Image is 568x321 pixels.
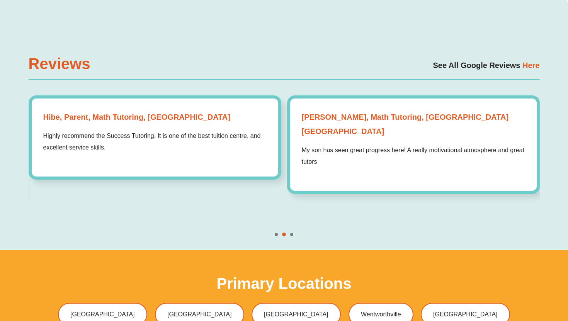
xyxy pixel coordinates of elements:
[70,311,135,318] span: [GEOGRAPHIC_DATA]
[29,95,281,180] div: 2 / 4
[435,234,568,321] iframe: Chat Widget
[361,311,401,318] span: Wentworthville
[287,95,540,194] div: 3 / 4
[302,144,525,167] p: My son has seen great progress here! A really motivational atmosphere and great tutors
[522,61,539,70] span: Here
[433,311,498,318] span: [GEOGRAPHIC_DATA]
[43,110,267,124] strong: Hibe, Parent, Math Tutoring, [GEOGRAPHIC_DATA]
[264,311,328,318] span: [GEOGRAPHIC_DATA]
[43,130,267,153] p: Highly recommend the Success Tutoring. It is one of the best tuition centre. and excellent servic...
[520,61,539,70] a: Here
[433,61,520,70] a: See All Google Reviews
[167,311,232,318] span: [GEOGRAPHIC_DATA]
[216,276,351,291] h2: Primary Locations
[302,110,525,139] strong: [PERSON_NAME], Math Tutoring, [GEOGRAPHIC_DATA] [GEOGRAPHIC_DATA]
[29,56,119,71] h2: Reviews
